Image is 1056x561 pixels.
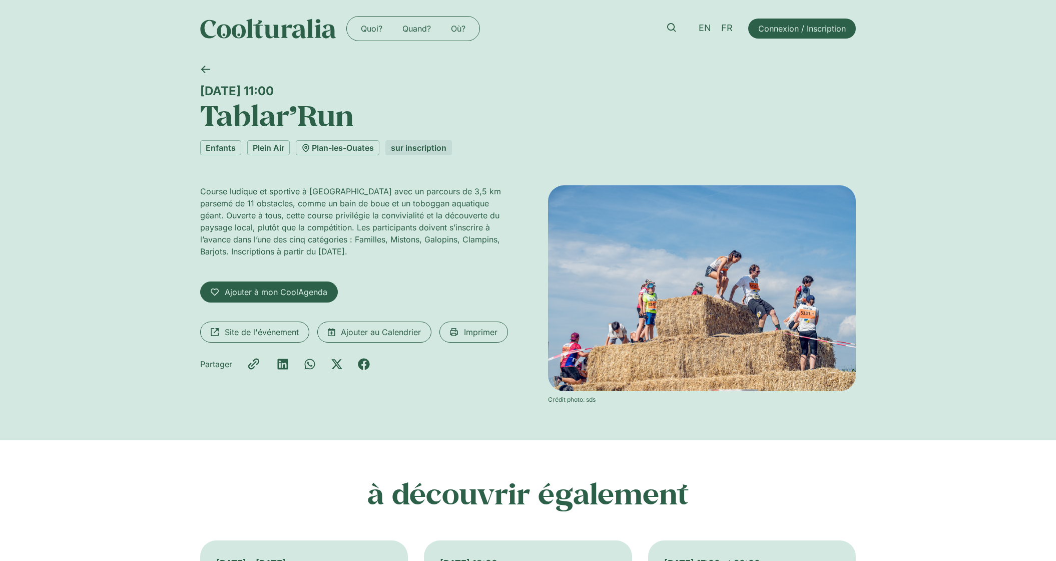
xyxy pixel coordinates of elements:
a: Plein Air [247,140,290,155]
div: [DATE] 11:00 [200,84,856,98]
nav: Menu [351,21,475,37]
img: Coolturalia - Tablar'Run [548,185,856,391]
div: sur inscription [385,140,452,155]
span: EN [699,23,711,34]
a: Plan-les-Ouates [296,140,379,155]
span: Site de l'événement [225,326,299,338]
a: Quand? [392,21,441,37]
div: Crédit photo: sds [548,395,856,404]
span: FR [721,23,733,34]
span: Imprimer [464,326,497,338]
h2: à découvrir également [200,476,856,510]
a: Ajouter au Calendrier [317,322,431,343]
span: Ajouter au Calendrier [341,326,421,338]
span: Ajouter à mon CoolAgenda [225,286,327,298]
a: Où? [441,21,475,37]
a: FR [716,21,738,36]
a: Imprimer [439,322,508,343]
div: Partager sur linkedin [277,358,289,370]
a: Enfants [200,140,241,155]
div: Partager sur x-twitter [331,358,343,370]
a: Quoi? [351,21,392,37]
h1: Tablar’Run [200,98,856,132]
p: Course ludique et sportive à [GEOGRAPHIC_DATA] avec un parcours de 3,5 km parsemé de 11 obstacles... [200,185,508,257]
a: Ajouter à mon CoolAgenda [200,282,338,303]
a: EN [694,21,716,36]
a: Connexion / Inscription [748,19,856,39]
div: Partager sur facebook [358,358,370,370]
span: Connexion / Inscription [758,23,846,35]
div: Partager sur whatsapp [304,358,316,370]
a: Site de l'événement [200,322,309,343]
div: Partager [200,358,232,370]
